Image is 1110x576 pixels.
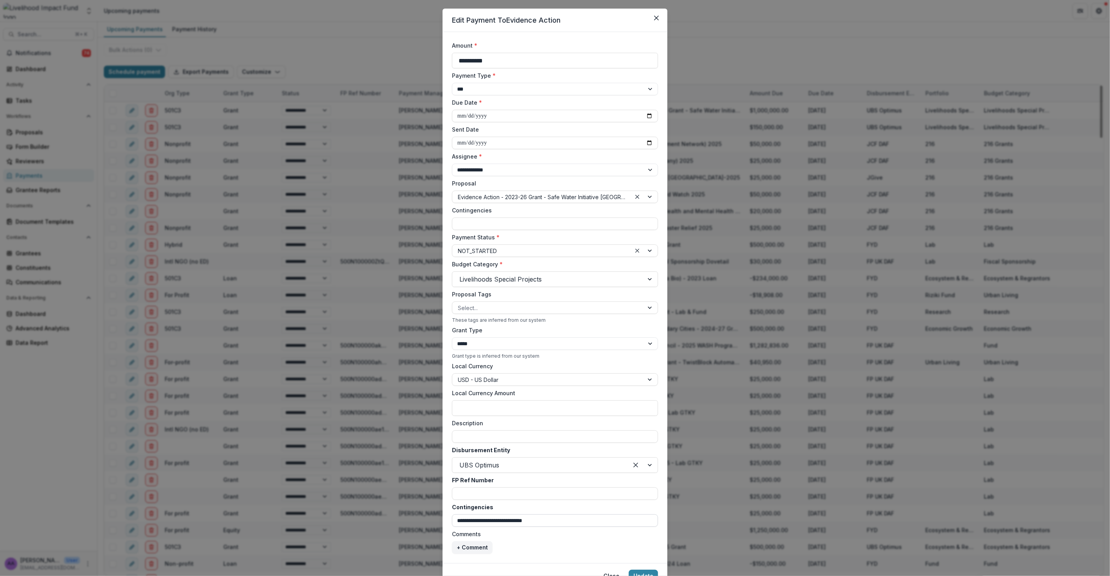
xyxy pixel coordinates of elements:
label: Payment Type [452,71,653,80]
label: Payment Status [452,233,653,241]
label: Comments [452,530,653,538]
label: Proposal Tags [452,290,653,298]
button: + Comment [452,541,493,554]
label: Local Currency Amount [452,389,653,397]
label: Sent Date [452,125,653,134]
header: Edit Payment To Evidence Action [443,9,667,32]
div: Clear selected options [633,192,642,202]
label: Description [452,419,653,427]
label: Due Date [452,98,653,107]
label: Contingencies [452,503,653,511]
label: Grant Type [452,326,653,334]
label: Proposal [452,179,653,187]
label: Budget Category [452,260,653,268]
label: Contingencies [452,206,653,214]
div: Grant type is inferred from our system [452,353,658,359]
label: FP Ref Number [452,476,653,484]
div: These tags are inferred from our system [452,317,658,323]
label: Local Currency [452,362,493,370]
label: Amount [452,41,653,50]
label: Assignee [452,152,653,160]
div: Clear selected options [630,459,642,471]
label: Disbursement Entity [452,446,653,454]
button: Close [650,12,663,24]
div: Clear selected options [633,246,642,255]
